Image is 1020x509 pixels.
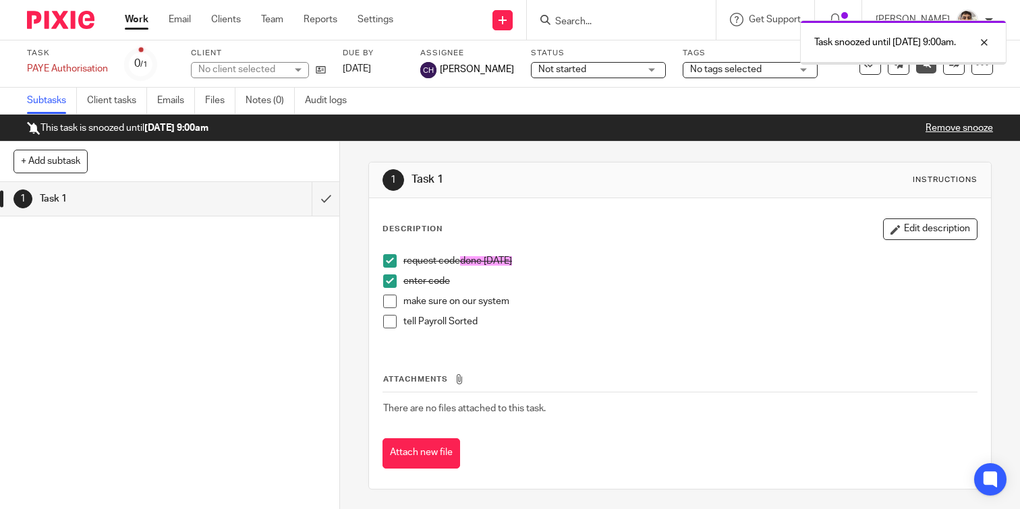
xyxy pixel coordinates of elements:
[205,88,235,114] a: Files
[169,13,191,26] a: Email
[913,175,978,185] div: Instructions
[157,88,195,114] a: Emails
[27,121,208,135] p: This task is snoozed until
[460,256,512,266] span: done [DATE]
[246,88,295,114] a: Notes (0)
[403,274,977,288] p: enter code
[957,9,978,31] img: PXL_20240409_141816916.jpg
[382,438,460,469] button: Attach new file
[125,13,148,26] a: Work
[403,315,977,328] p: tell Payroll Sorted
[382,169,404,191] div: 1
[382,224,443,235] p: Description
[261,13,283,26] a: Team
[343,48,403,59] label: Due by
[211,13,241,26] a: Clients
[538,65,586,74] span: Not started
[883,218,978,240] button: Edit description
[144,123,208,133] b: [DATE] 9:00am
[305,88,357,114] a: Audit logs
[134,56,148,71] div: 0
[27,48,108,59] label: Task
[27,62,108,76] div: PAYE Authorisation
[191,48,326,59] label: Client
[40,189,213,209] h1: Task 1
[420,62,436,78] img: svg%3E
[440,63,514,76] span: [PERSON_NAME]
[412,173,709,187] h1: Task 1
[304,13,337,26] a: Reports
[13,189,32,208] div: 1
[926,123,993,133] a: Remove snooze
[343,64,371,73] span: [DATE]
[87,88,147,114] a: Client tasks
[403,295,977,308] p: make sure on our system
[420,48,514,59] label: Assignee
[383,404,546,413] span: There are no files attached to this task.
[198,63,286,76] div: No client selected
[383,376,448,383] span: Attachments
[140,61,148,68] small: /1
[358,13,393,26] a: Settings
[403,254,977,268] p: request code
[13,150,88,173] button: + Add subtask
[690,65,762,74] span: No tags selected
[814,36,956,49] p: Task snoozed until [DATE] 9:00am.
[27,11,94,29] img: Pixie
[27,88,77,114] a: Subtasks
